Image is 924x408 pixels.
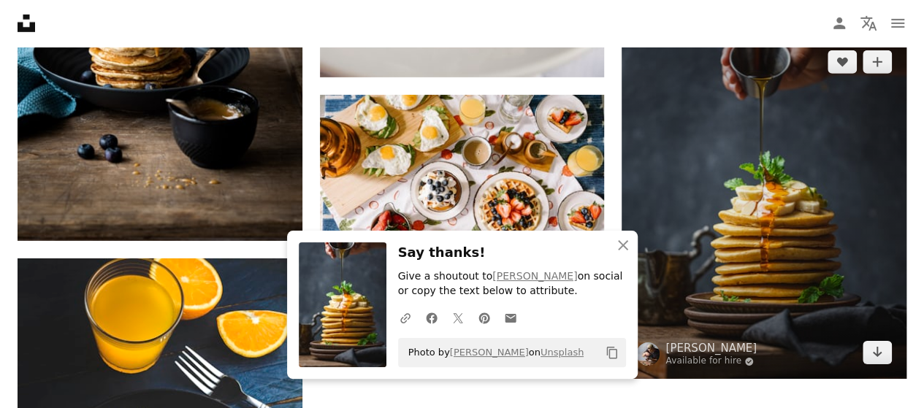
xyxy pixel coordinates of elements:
button: Language [854,9,883,38]
span: Photo by on [401,341,584,364]
button: Like [828,50,857,74]
a: Home — Unsplash [18,15,35,32]
button: Add to Collection [863,50,892,74]
a: [PERSON_NAME] [665,341,757,355]
a: baked pancakes [622,201,906,214]
button: Copy to clipboard [600,340,625,365]
a: Available for hire [665,355,757,367]
button: Menu [883,9,912,38]
a: [PERSON_NAME] [450,347,529,358]
a: Unsplash [541,347,584,358]
img: Go to Chad Montano's profile [636,342,660,366]
p: Give a shoutout to on social or copy the text below to attribute. [398,269,626,299]
h3: Say thanks! [398,242,626,263]
a: Share on Twitter [445,303,471,332]
a: round white ceramic plate filled with waffle [320,183,605,196]
a: Share on Facebook [419,303,445,332]
a: Download [863,341,892,364]
a: Log in / Sign up [825,9,854,38]
a: a stack of pancakes with blueberries and syrup [18,35,302,48]
a: Share over email [497,303,524,332]
a: [PERSON_NAME] [492,270,577,282]
a: Share on Pinterest [471,303,497,332]
img: round white ceramic plate filled with waffle [320,95,605,285]
img: baked pancakes [622,36,906,379]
